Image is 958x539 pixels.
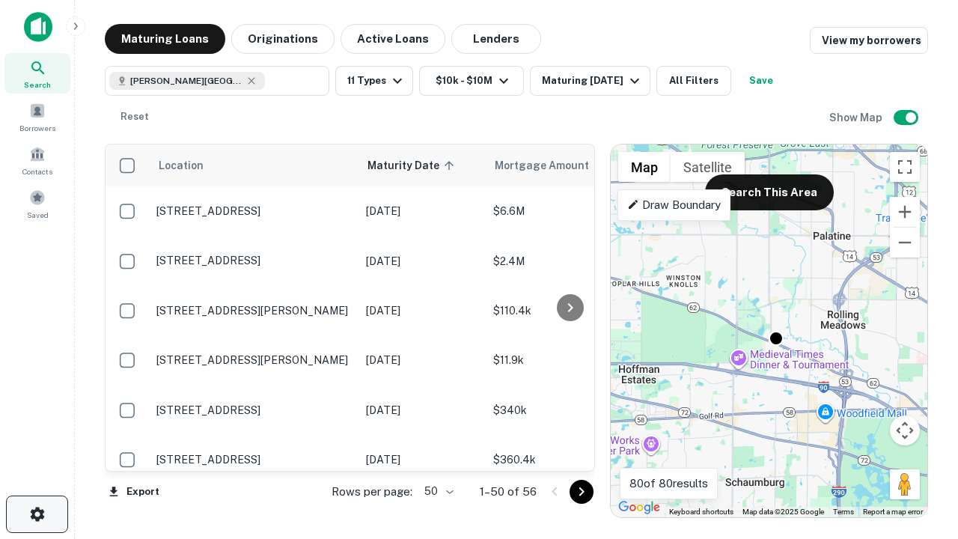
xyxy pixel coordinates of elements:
[156,254,351,267] p: [STREET_ADDRESS]
[493,352,643,368] p: $11.9k
[418,481,456,502] div: 50
[493,451,643,468] p: $360.4k
[883,419,958,491] iframe: Chat Widget
[486,144,650,186] th: Mortgage Amount
[451,24,541,54] button: Lenders
[4,183,70,224] a: Saved
[27,209,49,221] span: Saved
[105,481,163,503] button: Export
[4,97,70,137] a: Borrowers
[614,498,664,517] a: Open this area in Google Maps (opens a new window)
[419,66,524,96] button: $10k - $10M
[130,74,242,88] span: [PERSON_NAME][GEOGRAPHIC_DATA], [GEOGRAPHIC_DATA]
[671,152,745,182] button: Show satellite imagery
[618,152,671,182] button: Show street map
[833,508,854,516] a: Terms (opens in new tab)
[366,352,478,368] p: [DATE]
[629,475,708,493] p: 80 of 80 results
[890,152,920,182] button: Toggle fullscreen view
[367,156,459,174] span: Maturity Date
[742,508,824,516] span: Map data ©2025 Google
[332,483,412,501] p: Rows per page:
[614,498,664,517] img: Google
[105,24,225,54] button: Maturing Loans
[335,66,413,96] button: 11 Types
[359,144,486,186] th: Maturity Date
[480,483,537,501] p: 1–50 of 56
[231,24,335,54] button: Originations
[156,453,351,466] p: [STREET_ADDRESS]
[4,53,70,94] a: Search
[890,228,920,258] button: Zoom out
[810,27,928,54] a: View my borrowers
[570,480,594,504] button: Go to next page
[22,165,52,177] span: Contacts
[705,174,834,210] button: Search This Area
[156,404,351,417] p: [STREET_ADDRESS]
[493,302,643,319] p: $110.4k
[156,304,351,317] p: [STREET_ADDRESS][PERSON_NAME]
[149,144,359,186] th: Location
[829,109,885,126] h6: Show Map
[495,156,608,174] span: Mortgage Amount
[493,203,643,219] p: $6.6M
[542,72,644,90] div: Maturing [DATE]
[737,66,785,96] button: Save your search to get updates of matches that match your search criteria.
[863,508,923,516] a: Report a map error
[366,402,478,418] p: [DATE]
[493,402,643,418] p: $340k
[627,196,721,214] p: Draw Boundary
[656,66,731,96] button: All Filters
[158,156,204,174] span: Location
[24,12,52,42] img: capitalize-icon.png
[366,302,478,319] p: [DATE]
[111,102,159,132] button: Reset
[4,140,70,180] a: Contacts
[493,253,643,269] p: $2.4M
[24,79,51,91] span: Search
[19,122,55,134] span: Borrowers
[890,415,920,445] button: Map camera controls
[890,197,920,227] button: Zoom in
[341,24,445,54] button: Active Loans
[669,507,733,517] button: Keyboard shortcuts
[530,66,650,96] button: Maturing [DATE]
[366,451,478,468] p: [DATE]
[611,144,927,517] div: 0 0
[156,204,351,218] p: [STREET_ADDRESS]
[366,253,478,269] p: [DATE]
[156,353,351,367] p: [STREET_ADDRESS][PERSON_NAME]
[366,203,478,219] p: [DATE]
